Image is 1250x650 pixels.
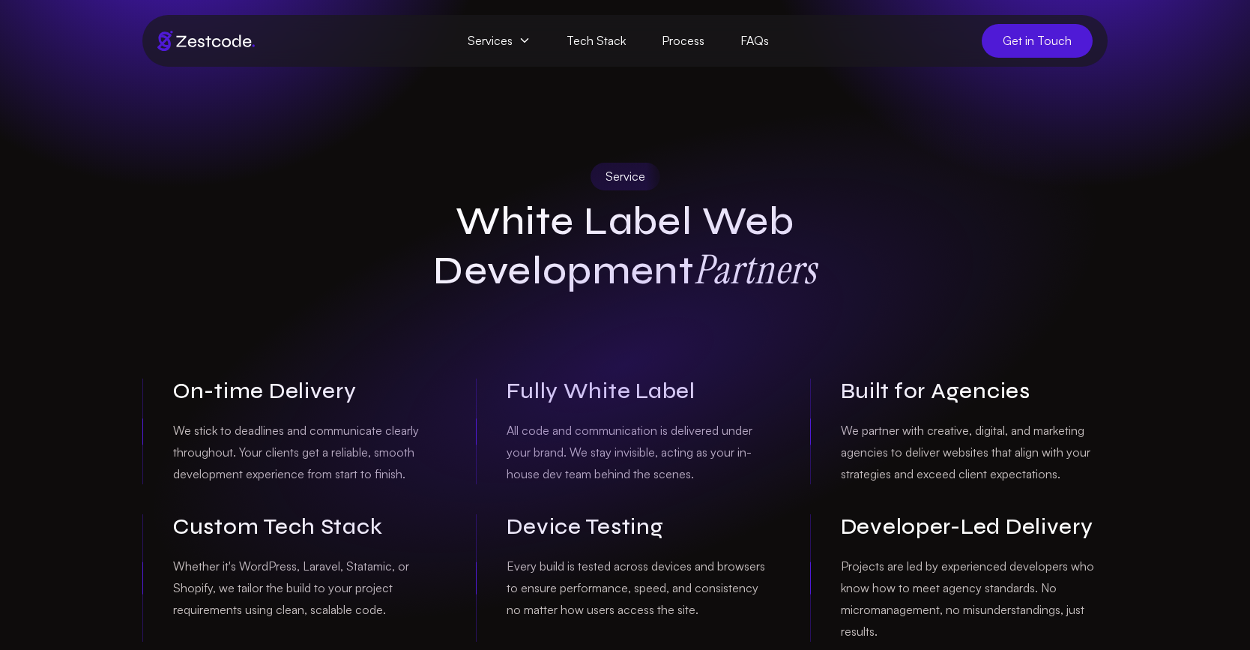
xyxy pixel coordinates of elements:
span: Services [450,24,549,58]
a: Tech Stack [549,24,644,58]
h3: Custom Tech Stack [173,514,440,541]
h3: Developer-Led Delivery [841,514,1108,541]
a: Process [644,24,722,58]
h3: On-time Delivery [173,379,440,405]
h1: White Label Web Development [337,198,913,295]
p: We stick to deadlines and communicate clearly throughout. Your clients get a reliable, smooth dev... [173,420,440,484]
img: Brand logo of zestcode digital [157,31,255,51]
p: Projects are led by experienced developers who know how to meet agency standards. No micromanagem... [841,556,1108,642]
strong: Partners [694,243,817,295]
p: We partner with creative, digital, and marketing agencies to deliver websites that align with you... [841,420,1108,484]
h3: Device Testing [507,514,773,541]
p: Whether it's WordPress, Laravel, Statamic, or Shopify, we tailor the build to your project requir... [173,556,440,620]
a: FAQs [722,24,787,58]
p: Every build is tested across devices and browsers to ensure performance, speed, and consistency n... [507,556,773,620]
div: Service [591,163,660,190]
h3: Built for Agencies [841,379,1108,405]
h3: Fully White Label [507,379,773,405]
p: All code and communication is delivered under your brand. We stay invisible, acting as your in-ho... [507,420,773,484]
a: Get in Touch [982,24,1093,58]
